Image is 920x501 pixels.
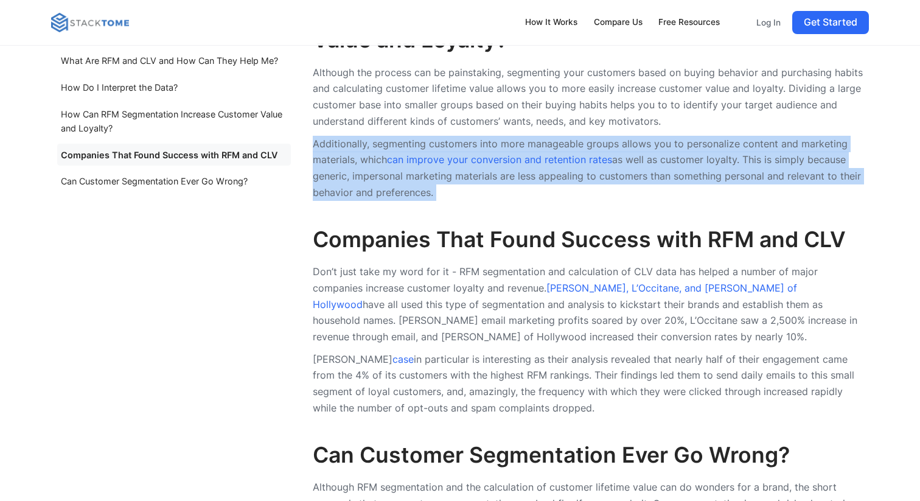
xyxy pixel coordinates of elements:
a: Get Started [792,11,869,34]
div: Compare Us [594,16,643,29]
a: Free Resources [653,10,726,35]
a: Can Customer Segmentation Ever Go Wrong? [57,170,291,192]
div: What Are RFM and CLV and How Can They Help Me? [61,54,278,68]
p: Don’t just take my word for it - RFM segmentation and calculation of CLV data has helped a number... [313,264,869,345]
p: Additionally, segmenting customers into more manageable groups allows you to personalize content ... [313,136,869,201]
a: case [392,353,414,365]
div: How It Works [525,16,577,29]
a: [PERSON_NAME], L’Occitane, and [PERSON_NAME] of Hollywood [313,282,797,310]
p: [PERSON_NAME] in particular is interesting as their analysis revealed that nearly half of their e... [313,351,869,416]
div: Companies That Found Success with RFM and CLV [61,147,277,161]
p: Log In [756,17,781,28]
a: Compare Us [588,10,648,35]
a: Companies That Found Success with RFM and CLV [57,144,291,166]
a: Log In [750,11,787,34]
p: Although the process can be painstaking, segmenting your customers based on buying behavior and p... [313,65,869,130]
a: How It Works [519,10,583,35]
a: can improve your conversion and retention rates [387,153,612,166]
a: How Do I Interpret the Data? [57,76,291,98]
a: What Are RFM and CLV and How Can They Help Me? [57,50,291,72]
div: How Can RFM Segmentation Increase Customer Value and Loyalty? [61,107,287,135]
a: How Can RFM Segmentation Increase Customer Value and Loyalty? [57,103,291,139]
div: Can Customer Segmentation Ever Go Wrong? [61,174,248,188]
h2: Can Customer Segmentation Ever Go Wrong? [313,443,869,469]
div: Free Resources [658,16,720,29]
div: How Do I Interpret the Data? [61,80,178,94]
h2: Companies That Found Success with RFM and CLV [313,227,869,253]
